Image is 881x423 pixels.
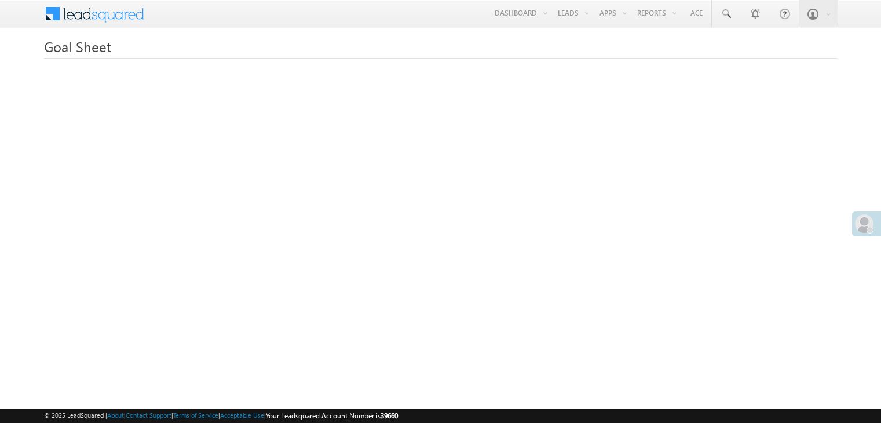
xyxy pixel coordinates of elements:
a: Contact Support [126,411,171,419]
a: Terms of Service [173,411,218,419]
span: 39660 [381,411,398,420]
a: Acceptable Use [220,411,264,419]
span: Goal Sheet [44,37,111,56]
span: Your Leadsquared Account Number is [266,411,398,420]
span: © 2025 LeadSquared | | | | | [44,410,398,421]
a: About [107,411,124,419]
